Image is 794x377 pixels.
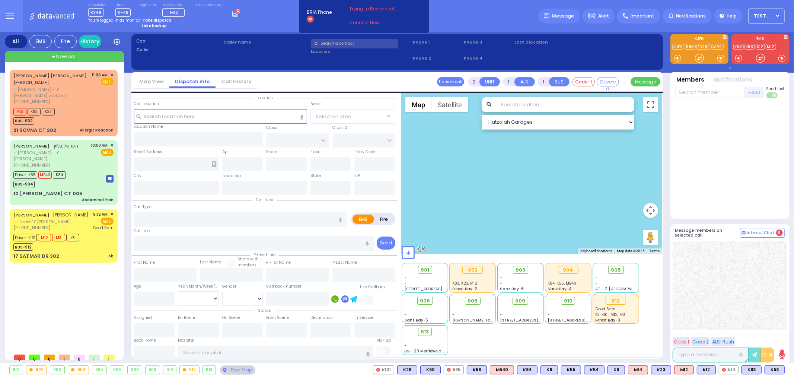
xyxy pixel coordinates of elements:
small: Share with [237,256,259,262]
a: Connect Now [349,19,408,26]
div: See map [220,365,255,375]
div: ob [108,253,114,259]
label: Last 3 location [515,39,586,45]
input: Search location [496,97,634,112]
div: K53 [765,365,785,374]
span: M12 [170,9,178,15]
div: BLS [467,365,487,374]
span: 0 [44,355,55,360]
label: Township [222,173,241,179]
span: EMS [101,149,114,156]
span: K84 [53,171,66,179]
div: K58 [467,365,487,374]
span: Driver-K101 [13,234,37,241]
span: Good Sam [596,306,616,312]
span: members [237,262,256,268]
div: Abdominal Pain [82,197,114,203]
div: 912 [180,366,199,374]
span: KY48 [88,8,103,17]
label: Dispatcher [88,3,107,7]
div: K54 [584,365,605,374]
button: Covered [597,77,619,86]
span: - [452,312,455,317]
span: BUS-902 [13,117,34,125]
a: Call History [216,78,257,85]
span: Phone 1 [413,39,461,45]
img: Logo [29,11,79,20]
span: 10:03 AM [91,143,108,148]
span: Select an area [316,113,351,120]
span: MB40 [38,171,52,179]
label: Apt [222,149,229,155]
img: red-radio-icon.svg [376,368,380,372]
span: K84, K55, MB40 [548,281,576,286]
div: Year/Month/Week/Day [178,283,219,289]
span: ✕ [110,211,114,218]
div: BLS [742,365,762,374]
span: 1 [59,355,70,360]
span: [PERSON_NAME] [13,79,49,86]
button: Code 2 [691,337,710,346]
span: - [548,312,550,317]
span: - [405,312,407,317]
span: Sanz Bay-5 [405,317,428,323]
span: 913 [421,328,429,336]
div: M12 [674,365,694,374]
span: Status [254,308,275,313]
label: Caller: [136,47,221,53]
span: Sanz Bay-6 [500,286,524,292]
span: [PHONE_NUMBER] [13,225,50,231]
div: 903 [50,366,64,374]
button: Internal Chat 0 [740,228,785,238]
span: [PHONE_NUMBER] [13,99,50,105]
span: BUS-904 [13,181,35,188]
div: EMS [29,35,52,48]
label: Use Callback [360,284,386,290]
span: [PERSON_NAME] Farm [452,317,496,323]
label: Call back number [266,283,302,289]
span: Notifications [676,13,706,19]
div: K55 [561,365,581,374]
span: 901 [421,266,429,274]
span: 0 [29,355,40,360]
button: UNIT [479,77,500,86]
button: Send [377,237,395,250]
button: Message [631,77,660,86]
span: - [405,343,407,348]
span: Call type [252,197,277,203]
input: Search location here [134,109,307,123]
span: [PHONE_NUMBER] [13,162,50,168]
label: City [134,173,142,179]
span: - [405,306,407,312]
label: Destination [310,315,333,321]
label: Fire [374,215,395,224]
span: - [405,275,407,281]
span: EMS [101,78,114,85]
span: Forest Bay-2 [452,286,477,292]
div: BLS [765,365,785,374]
a: K12 [756,44,765,50]
button: Show street map [405,97,431,112]
label: Cross 1 [266,125,280,131]
span: 0 [776,229,783,236]
input: Search member [675,87,745,98]
span: - [405,337,407,343]
label: Call Location [134,101,159,107]
span: + New call [52,53,77,60]
span: - [500,312,502,317]
a: K83 [744,44,755,50]
img: Google [404,244,428,254]
label: Areas [310,101,322,107]
div: K12 [697,365,716,374]
span: BG - 29 Merriewold S. [405,348,446,354]
div: BLS [651,365,671,374]
a: CAR2 [710,44,724,50]
label: Call Info [134,228,150,234]
label: En Route [178,315,195,321]
span: K23 [42,108,55,115]
div: BLS [561,365,581,374]
span: - [500,275,502,281]
span: Other building occupants [211,161,217,167]
span: K-48 [115,8,131,17]
span: Important [631,13,654,19]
